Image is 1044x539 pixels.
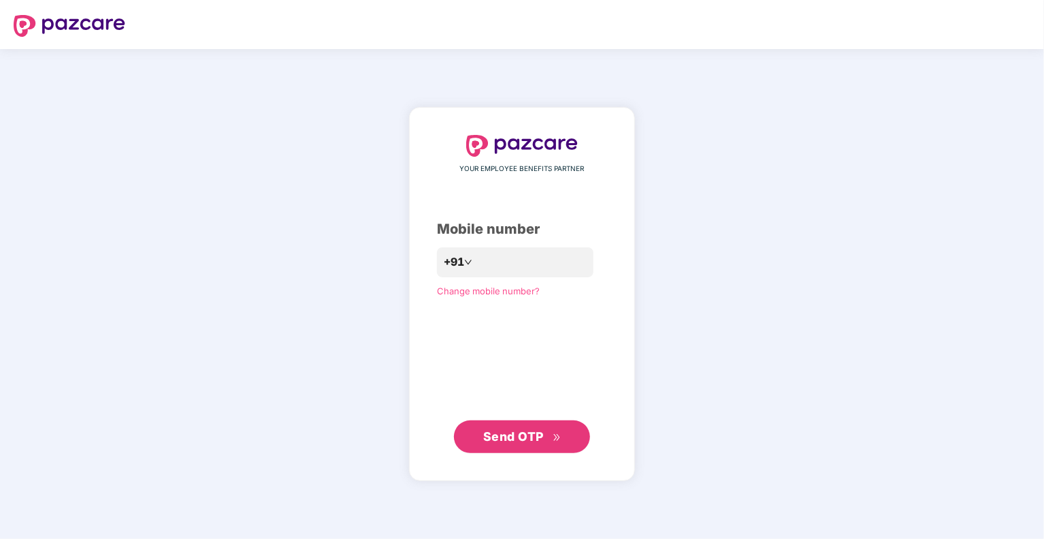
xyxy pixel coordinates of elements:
[466,135,578,157] img: logo
[437,219,607,240] div: Mobile number
[437,286,540,296] a: Change mobile number?
[483,429,544,444] span: Send OTP
[14,15,125,37] img: logo
[460,164,585,174] span: YOUR EMPLOYEE BENEFITS PARTNER
[444,253,464,271] span: +91
[464,258,472,266] span: down
[454,420,590,453] button: Send OTPdouble-right
[553,433,561,442] span: double-right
